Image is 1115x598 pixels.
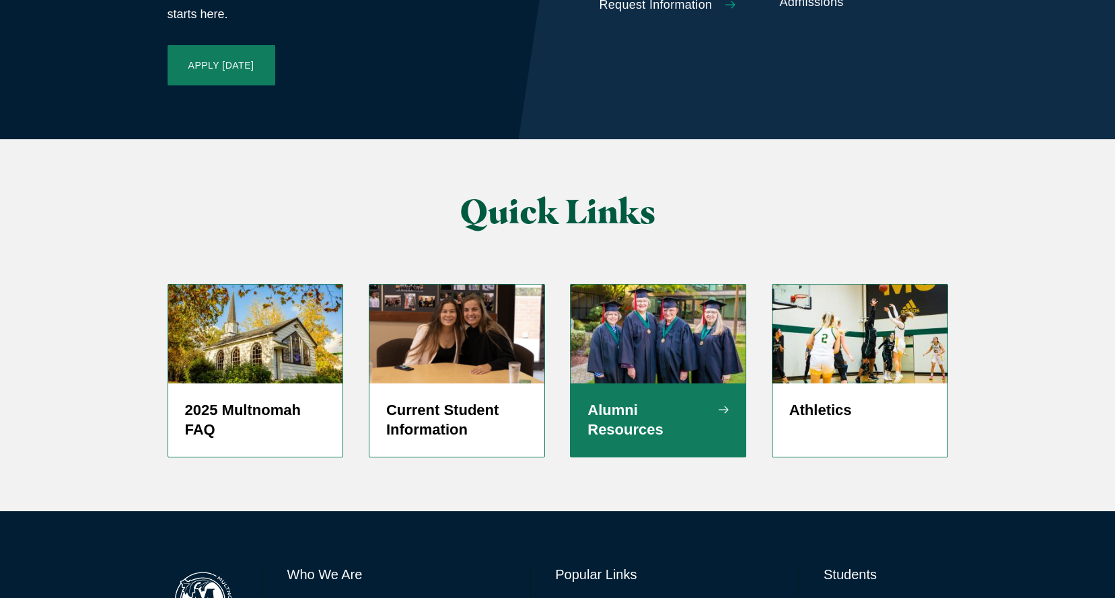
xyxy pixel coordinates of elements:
[824,565,947,584] h6: Students
[587,400,729,441] h5: Alumni Resources
[789,400,931,420] h5: Athletics
[301,193,814,230] h2: Quick Links
[369,284,545,457] a: screenshot-2024-05-27-at-1.37.12-pm Current Student Information
[168,284,344,457] a: Prayer Chapel in Fall 2025 Multnomah FAQ
[369,285,544,383] img: screenshot-2024-05-27-at-1.37.12-pm
[772,285,947,383] img: WBBALL_WEB
[386,400,528,441] h5: Current Student Information
[287,565,507,584] h6: Who We Are
[185,400,326,441] h5: 2025 Multnomah FAQ
[168,45,275,85] a: Apply [DATE]
[555,565,775,584] h6: Popular Links
[168,285,343,383] img: Prayer Chapel in Fall
[571,285,746,383] img: 50 Year Alumni 2019
[772,284,948,457] a: Women's Basketball player shooting jump shot Athletics
[570,284,746,457] a: 50 Year Alumni 2019 Alumni Resources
